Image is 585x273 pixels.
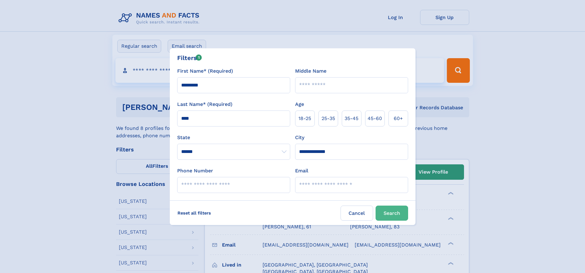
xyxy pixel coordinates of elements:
span: 35‑45 [345,115,358,122]
button: Search [376,206,408,221]
span: 60+ [394,115,403,122]
label: Last Name* (Required) [177,101,232,108]
label: State [177,134,290,141]
span: 45‑60 [368,115,382,122]
div: Filters [177,53,202,62]
span: 25‑35 [322,115,335,122]
span: 18‑25 [298,115,311,122]
label: Age [295,101,304,108]
label: Cancel [341,206,373,221]
label: Reset all filters [174,206,215,220]
label: Middle Name [295,67,326,75]
label: Phone Number [177,167,213,175]
label: City [295,134,304,141]
label: First Name* (Required) [177,67,233,75]
label: Email [295,167,308,175]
